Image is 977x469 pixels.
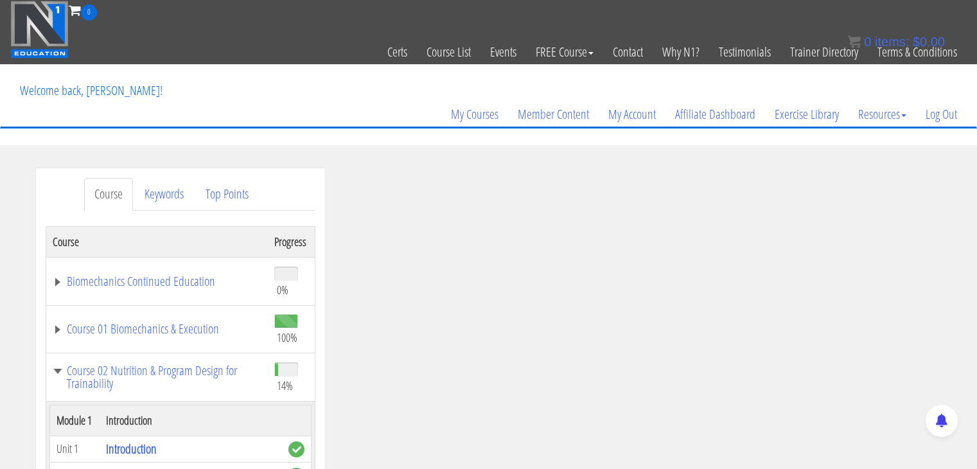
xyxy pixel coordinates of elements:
img: n1-education [10,1,69,58]
a: Course 02 Nutrition & Program Design for Trainability [53,364,262,390]
span: 14% [277,378,293,393]
a: 0 [69,1,97,19]
td: Unit 1 [49,436,100,462]
a: 0 items: $0.00 [848,35,945,49]
a: Certs [378,21,417,84]
p: Welcome back, [PERSON_NAME]! [10,65,172,116]
a: Affiliate Dashboard [665,84,765,145]
a: Member Content [508,84,599,145]
bdi: 0.00 [913,35,945,49]
a: Exercise Library [765,84,849,145]
a: My Courses [441,84,508,145]
th: Progress [268,226,315,257]
a: Events [480,21,526,84]
img: icon11.png [848,35,861,48]
a: Course List [417,21,480,84]
span: 100% [277,330,297,344]
a: FREE Course [526,21,603,84]
a: Why N1? [653,21,709,84]
a: Keywords [134,178,194,211]
span: 0 [864,35,871,49]
a: Resources [849,84,916,145]
th: Introduction [100,405,282,436]
span: complete [288,441,304,457]
a: Introduction [106,440,157,457]
a: Log Out [916,84,967,145]
a: Testimonials [709,21,780,84]
a: Top Points [195,178,259,211]
span: items: [875,35,909,49]
a: Course 01 Biomechanics & Execution [53,323,262,335]
a: Course [84,178,133,211]
th: Course [46,226,268,257]
span: $ [913,35,920,49]
span: 0% [277,283,288,297]
th: Module 1 [49,405,100,436]
a: Trainer Directory [780,21,868,84]
a: Contact [603,21,653,84]
span: 0 [81,4,97,21]
a: My Account [599,84,665,145]
a: Biomechanics Continued Education [53,275,262,288]
a: Terms & Conditions [868,21,967,84]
